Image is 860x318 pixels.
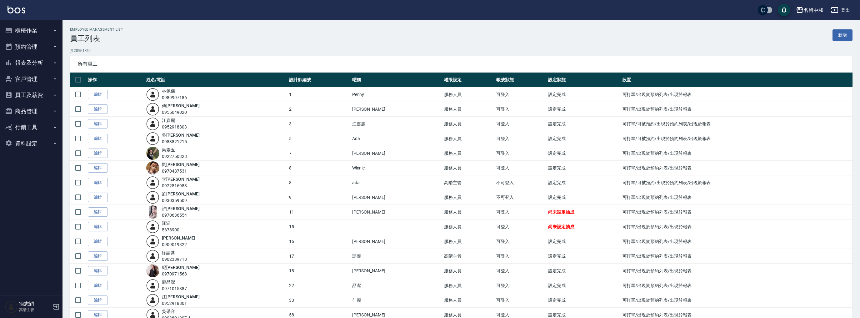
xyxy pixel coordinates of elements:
div: 0970487531 [162,168,199,174]
td: 設定完成 [547,175,621,190]
img: user-login-man-human-body-mobile-person-512.png [146,294,159,307]
h5: 簡志穎 [19,301,51,307]
img: user-login-man-human-body-mobile-person-512.png [146,191,159,204]
img: user-login-man-human-body-mobile-person-512.png [146,103,159,116]
span: 尚未設定抽成 [548,224,574,229]
td: 15 [287,220,351,234]
button: 報表及分析 [2,55,60,71]
td: 江嘉麗 [351,117,443,131]
div: 5678900 [162,227,179,233]
td: 可打單/出現於預約列表/出現於報表 [621,205,852,220]
div: 名留中和 [803,6,823,14]
th: 設計師編號 [287,73,351,87]
img: user-login-man-human-body-mobile-person-512.png [146,220,159,233]
td: 可打單/可被預約/出現於預約列表/出現於報表 [621,131,852,146]
a: 編輯 [88,266,108,276]
div: 0922750328 [162,153,187,160]
td: 服務人員 [442,205,495,220]
td: 可打單/出現於預約列表/出現於報表 [621,278,852,293]
img: user-login-man-human-body-mobile-person-512.png [146,117,159,130]
button: 行銷工具 [2,119,60,135]
h2: Employee Management List [70,28,123,32]
img: avatar.jpeg [146,264,159,277]
td: 可打單/出現於預約列表/出現於報表 [621,234,852,249]
td: 不可登入 [495,190,547,205]
a: 傅[PERSON_NAME] [162,103,199,108]
th: 姓名/電話 [145,73,287,87]
td: [PERSON_NAME] [351,205,443,220]
a: 吳素玉 [162,147,175,152]
img: avatar.jpeg [146,205,159,219]
td: 可打單/出現於預約列表/出現於報表 [621,190,852,205]
a: 新增 [832,29,852,41]
td: 服務人員 [442,117,495,131]
a: 編輯 [88,295,108,305]
td: 設定完成 [547,146,621,161]
td: 服務人員 [442,220,495,234]
td: 可打單/出現於預約列表/出現於報表 [621,220,852,234]
a: 編輯 [88,163,108,173]
td: 可登入 [495,87,547,102]
div: 0902389718 [162,256,187,263]
button: 名留中和 [793,4,826,17]
td: 設定完成 [547,117,621,131]
div: 0955049020 [162,109,199,116]
div: 0971015887 [162,285,187,292]
td: 可登入 [495,220,547,234]
button: 資料設定 [2,135,60,152]
td: 可打單/出現於預約列表/出現於報表 [621,264,852,278]
p: 高階主管 [19,307,51,313]
td: 可打單/出現於預約列表/出現於報表 [621,293,852,308]
td: Ada [351,131,443,146]
h3: 員工列表 [70,34,123,43]
td: ada [351,175,443,190]
td: 22 [287,278,351,293]
td: 設定完成 [547,264,621,278]
div: 0909019322 [162,241,195,248]
a: 江嘉麗 [162,118,175,123]
img: user-login-man-human-body-mobile-person-512.png [146,279,159,292]
td: 設定完成 [547,278,621,293]
a: 吳采容 [162,309,175,314]
button: 商品管理 [2,103,60,119]
td: 不可登入 [495,175,547,190]
td: 可登入 [495,102,547,117]
td: 可打單/出現於預約列表/出現於報表 [621,102,852,117]
th: 暱稱 [351,73,443,87]
td: 可登入 [495,161,547,175]
img: user-login-man-human-body-mobile-person-512.png [146,132,159,145]
a: 林佩儀 [162,88,175,93]
a: 編輯 [88,178,108,188]
button: 客戶管理 [2,71,60,87]
td: 1 [287,87,351,102]
td: Penny [351,87,443,102]
th: 帳號狀態 [495,73,547,87]
td: 設定完成 [547,190,621,205]
td: Winnie [351,161,443,175]
th: 權限設定 [442,73,495,87]
td: 服務人員 [442,102,495,117]
a: 紀[PERSON_NAME] [162,265,199,270]
td: 可打單/出現於預約列表/出現於報表 [621,161,852,175]
a: 編輯 [88,119,108,129]
td: 11 [287,205,351,220]
img: user-login-man-human-body-mobile-person-512.png [146,235,159,248]
a: 涵涵 [162,221,171,226]
th: 操作 [86,73,145,87]
img: user-login-man-human-body-mobile-person-512.png [146,88,159,101]
td: 2 [287,102,351,117]
a: [PERSON_NAME] [162,235,195,240]
td: 可打單/可被預約/出現於預約列表/出現於報表 [621,117,852,131]
button: save [778,4,790,16]
div: 0989997186 [162,94,187,101]
td: 8 [287,175,351,190]
span: 尚未設定抽成 [548,209,574,215]
a: 廖品潔 [162,280,175,285]
button: 登出 [828,4,852,16]
a: 編輯 [88,90,108,99]
td: 服務人員 [442,161,495,175]
td: 高階主管 [442,175,495,190]
div: 0952918801 [162,300,199,307]
a: 編輯 [88,281,108,290]
td: 可登入 [495,249,547,264]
